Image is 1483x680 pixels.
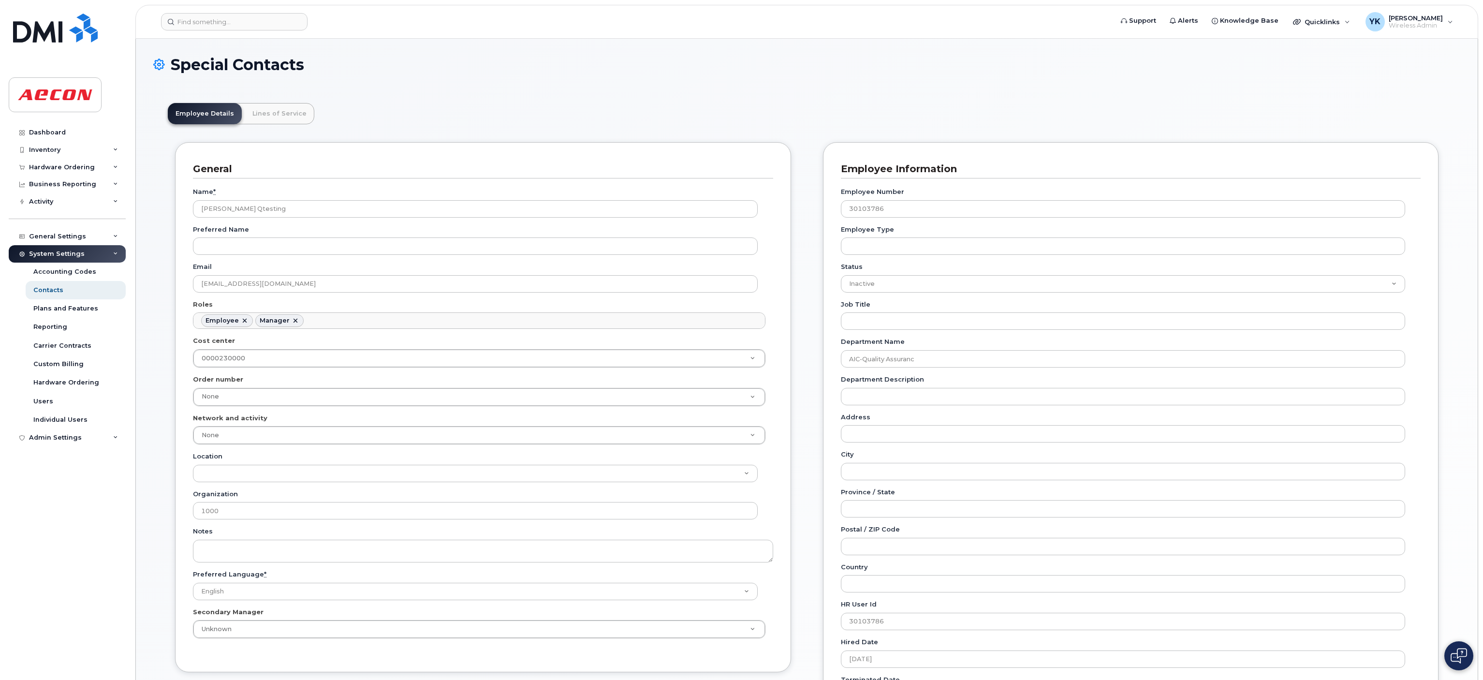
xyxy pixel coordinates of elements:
[264,570,266,578] abbr: required
[193,336,235,345] label: Cost center
[841,187,904,196] label: Employee Number
[193,187,216,196] label: Name
[841,337,905,346] label: Department Name
[841,488,895,497] label: Province / State
[841,413,870,422] label: Address
[193,489,238,499] label: Organization
[168,103,242,124] a: Employee Details
[841,562,868,572] label: Country
[206,317,239,325] div: Employee
[193,570,266,579] label: Preferred Language
[841,525,900,534] label: Postal / ZIP Code
[193,527,213,536] label: Notes
[193,262,212,271] label: Email
[841,637,878,647] label: Hired Date
[841,450,854,459] label: City
[213,188,216,195] abbr: required
[196,625,232,634] span: Unknown
[193,375,243,384] label: Order number
[841,600,877,609] label: HR user id
[153,56,1460,73] h1: Special Contacts
[193,427,765,444] a: None
[202,431,219,439] span: None
[193,452,222,461] label: Location
[202,393,219,400] span: None
[193,350,765,367] a: 0000230000
[260,317,290,325] div: Manager
[193,163,766,176] h3: General
[193,225,249,234] label: Preferred Name
[193,607,264,617] label: Secondary Manager
[841,375,924,384] label: Department Description
[841,163,1414,176] h3: Employee Information
[193,621,765,638] a: Unknown
[193,388,765,406] a: None
[841,225,894,234] label: Employee Type
[1451,648,1467,664] img: Open chat
[193,414,267,423] label: Network and activity
[841,300,870,309] label: Job Title
[245,103,314,124] a: Lines of Service
[202,355,245,362] span: 0000230000
[841,262,863,271] label: Status
[193,300,213,309] label: Roles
